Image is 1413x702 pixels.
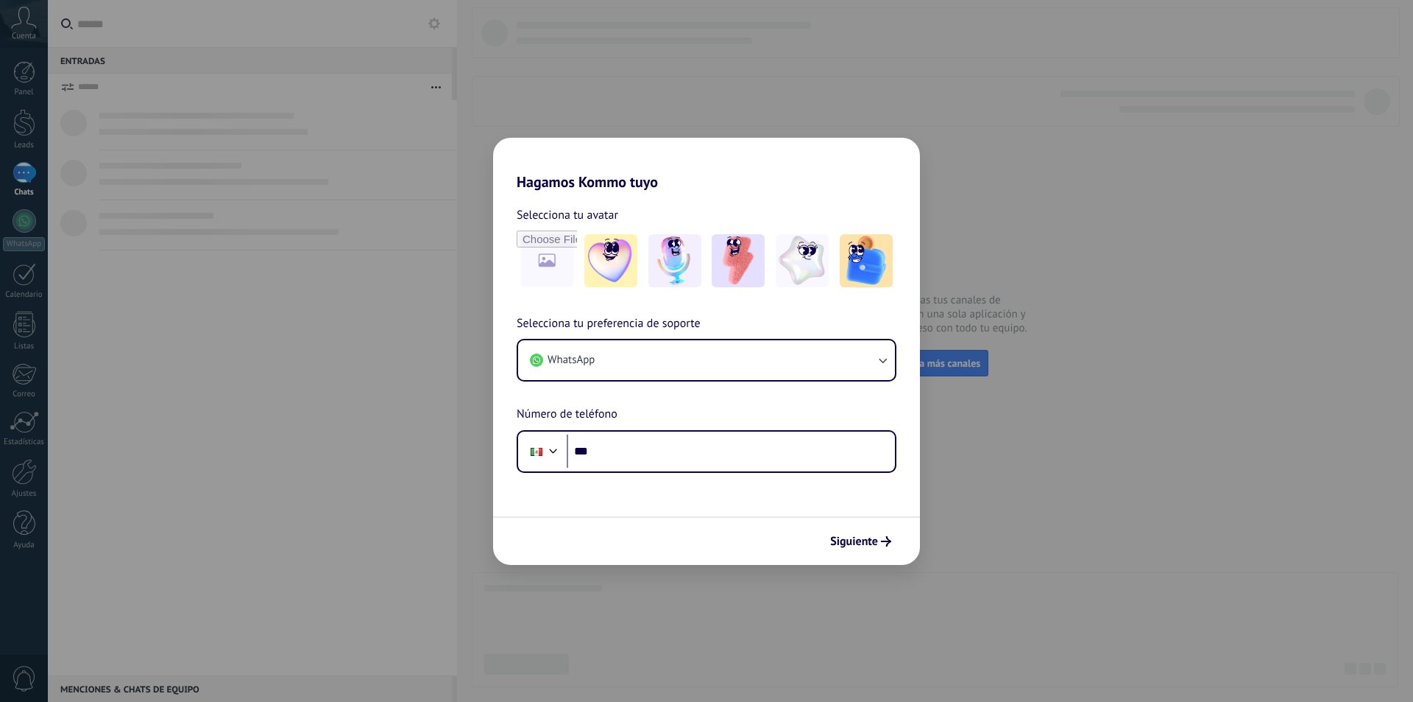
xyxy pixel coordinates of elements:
div: Mexico: + 52 [523,436,550,467]
img: -4.jpeg [776,234,829,287]
img: -3.jpeg [712,234,765,287]
span: Selecciona tu avatar [517,206,618,225]
button: Siguiente [824,529,898,554]
span: WhatsApp [548,353,595,368]
span: Siguiente [830,536,878,547]
button: WhatsApp [518,340,895,380]
h2: Hagamos Kommo tuyo [493,138,920,191]
span: Número de teléfono [517,405,617,424]
img: -2.jpeg [648,234,701,287]
img: -5.jpeg [840,234,893,287]
span: Selecciona tu preferencia de soporte [517,315,701,334]
img: -1.jpeg [584,234,637,287]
